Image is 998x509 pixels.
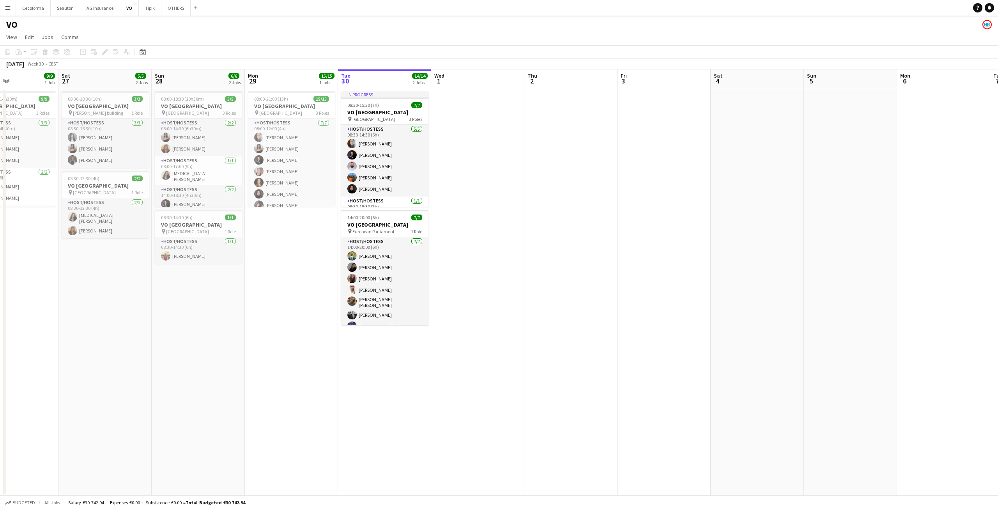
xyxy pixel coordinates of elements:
[186,500,245,505] span: Total Budgeted €30 742.94
[43,500,62,505] span: All jobs
[12,500,35,505] span: Budgeted
[25,34,34,41] span: Edit
[6,19,18,30] h1: VO
[22,32,37,42] a: Edit
[61,34,79,41] span: Comms
[39,32,57,42] a: Jobs
[6,60,24,68] div: [DATE]
[161,0,191,16] button: OTHERS
[120,0,139,16] button: VO
[80,0,120,16] button: AG Insurance
[16,0,51,16] button: Cecoforma
[51,0,80,16] button: Seauton
[982,20,992,29] app-user-avatar: HR Team
[139,0,161,16] button: Tipik
[58,32,82,42] a: Comms
[6,34,17,41] span: View
[42,34,53,41] span: Jobs
[48,61,58,67] div: CEST
[26,61,45,67] span: Week 39
[68,500,245,505] div: Salary €30 742.94 + Expenses €0.00 + Subsistence €0.00 =
[4,498,36,507] button: Budgeted
[3,32,20,42] a: View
